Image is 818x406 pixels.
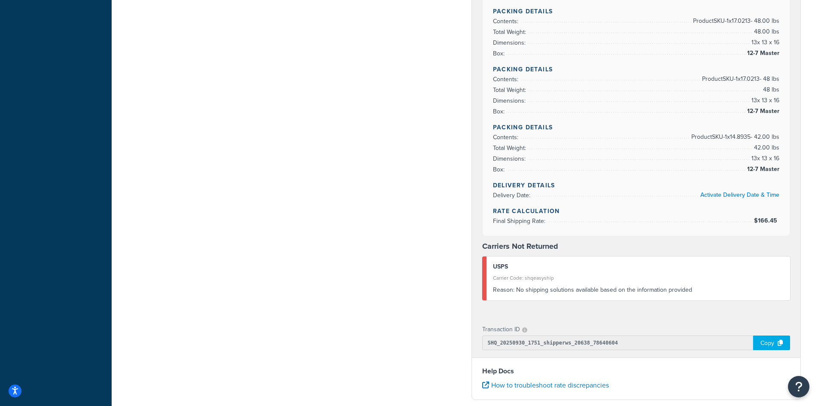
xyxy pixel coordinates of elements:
div: Copy [753,336,790,350]
span: 13 x 13 x 16 [749,153,779,164]
span: Box: [493,107,507,116]
span: Box: [493,49,507,58]
h4: Help Docs [482,366,791,376]
span: 12-7 Master [745,106,779,116]
span: 12-7 Master [745,48,779,58]
span: $166.45 [754,216,779,225]
span: Final Shipping Rate: [493,217,547,226]
span: 12-7 Master [745,164,779,174]
div: Carrier Code: shqeasyship [493,272,784,284]
span: 13 x 13 x 16 [749,37,779,48]
div: USPS [493,261,784,273]
span: Contents: [493,17,520,26]
span: Contents: [493,133,520,142]
strong: Carriers Not Returned [482,241,558,252]
h4: Packing Details [493,123,780,132]
a: How to troubleshoot rate discrepancies [482,380,609,390]
span: 48.00 lbs [752,27,779,37]
span: Product SKU-1 x 14.8935 - 42.00 lbs [689,132,779,142]
span: Total Weight: [493,85,528,95]
span: Product SKU-1 x 17.0213 - 48.00 lbs [691,16,779,26]
h4: Delivery Details [493,181,780,190]
span: Total Weight: [493,143,528,153]
span: 48 lbs [761,85,779,95]
div: No shipping solutions available based on the information provided [493,284,784,296]
span: Product SKU-1 x 17.0213 - 48 lbs [700,74,779,84]
span: Contents: [493,75,520,84]
a: Activate Delivery Date & Time [700,190,779,199]
p: Transaction ID [482,324,520,336]
span: Dimensions: [493,154,528,163]
button: Open Resource Center [788,376,809,397]
h4: Packing Details [493,65,780,74]
span: Dimensions: [493,96,528,105]
span: Delivery Date: [493,191,532,200]
h4: Rate Calculation [493,207,780,216]
h4: Packing Details [493,7,780,16]
span: Reason: [493,285,514,294]
span: Total Weight: [493,27,528,37]
span: 42.00 lbs [752,143,779,153]
span: Box: [493,165,507,174]
span: 13 x 13 x 16 [749,95,779,106]
span: Dimensions: [493,38,528,47]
